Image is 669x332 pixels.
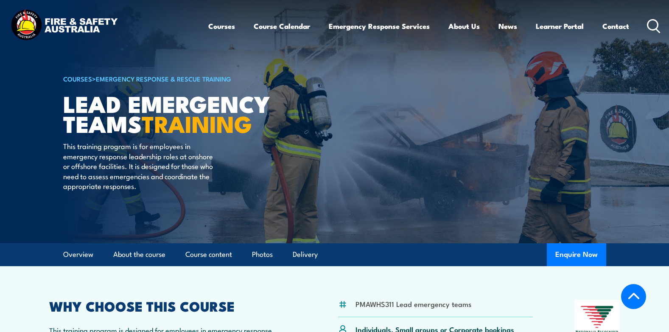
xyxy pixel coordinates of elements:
h6: > [63,73,273,84]
h1: Lead Emergency Teams [63,93,273,133]
a: About Us [448,15,480,37]
a: Learner Portal [536,15,584,37]
a: Contact [602,15,629,37]
button: Enquire Now [547,243,606,266]
a: Course Calendar [254,15,310,37]
a: COURSES [63,74,92,83]
a: News [498,15,517,37]
a: Emergency Response & Rescue Training [96,74,231,83]
p: This training program is for employees in emergency response leadership roles at onshore or offsh... [63,141,218,191]
a: Overview [63,243,93,266]
a: Emergency Response Services [329,15,430,37]
a: Photos [252,243,273,266]
a: About the course [113,243,165,266]
a: Course content [185,243,232,266]
strong: TRAINING [142,105,252,141]
h2: WHY CHOOSE THIS COURSE [49,300,297,312]
li: PMAWHS311 Lead emergency teams [355,299,471,309]
a: Delivery [293,243,318,266]
a: Courses [208,15,235,37]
